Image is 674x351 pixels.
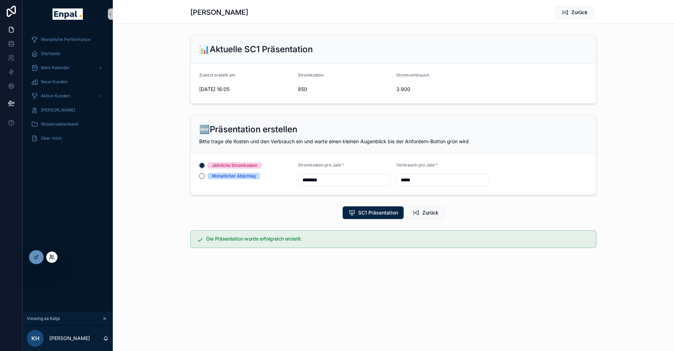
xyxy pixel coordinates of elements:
span: [PERSON_NAME] [41,107,75,113]
button: Zurück [556,6,594,19]
button: Zurück [406,206,445,219]
a: Über mich [27,132,109,145]
span: Aktive Kunden [41,93,70,99]
span: [DATE] 16:05 [199,86,292,93]
span: 3.900 [396,86,489,93]
span: Stromverbrauch [396,72,429,78]
div: Monatlicher Abschlag [212,173,256,179]
span: Startseite [41,51,60,56]
a: Monatliche Performance [27,33,109,46]
span: Neue Kunden [41,79,68,85]
a: Startseite [27,47,109,60]
a: [PERSON_NAME] [27,104,109,116]
img: App logo [53,8,82,20]
p: [PERSON_NAME] [49,335,90,342]
span: Verbrauch pro Jahr [396,162,435,168]
span: Stromkosten pro Jahr [298,162,342,168]
a: Aktive Kunden [27,90,109,102]
h2: 📊Aktuelle SC1 Präsentation [199,44,313,55]
span: SC1 Präsentation [358,209,398,216]
span: Mein Kalender [41,65,70,71]
a: Wissensdatenbank [27,118,109,131]
button: SC1 Präsentation [343,206,404,219]
a: Mein Kalender [27,61,109,74]
span: Wissensdatenbank [41,121,79,127]
a: Neue Kunden [27,75,109,88]
h1: [PERSON_NAME] [190,7,248,17]
span: Zurück [422,209,439,216]
span: Monatliche Performance [41,37,91,42]
div: scrollable content [23,28,113,154]
h2: 🆕Präsentation erstellen [199,124,297,135]
span: KH [31,334,39,343]
span: Zuletzt erstellt am [199,72,235,78]
span: Zurück [571,9,588,16]
div: Jährliche Stromkosten [212,162,257,169]
h5: Die Präsentation wurde erfolgreich erstellt. [206,236,590,241]
span: 850 [298,86,391,93]
span: Über mich [41,135,62,141]
span: Viewing as Katja [27,316,60,321]
span: Bitte trage die Kosten und den Verbrauch ein und warte einen kleinen Augenblick bis der Anfordern... [199,138,469,144]
span: Stromkosten [298,72,324,78]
